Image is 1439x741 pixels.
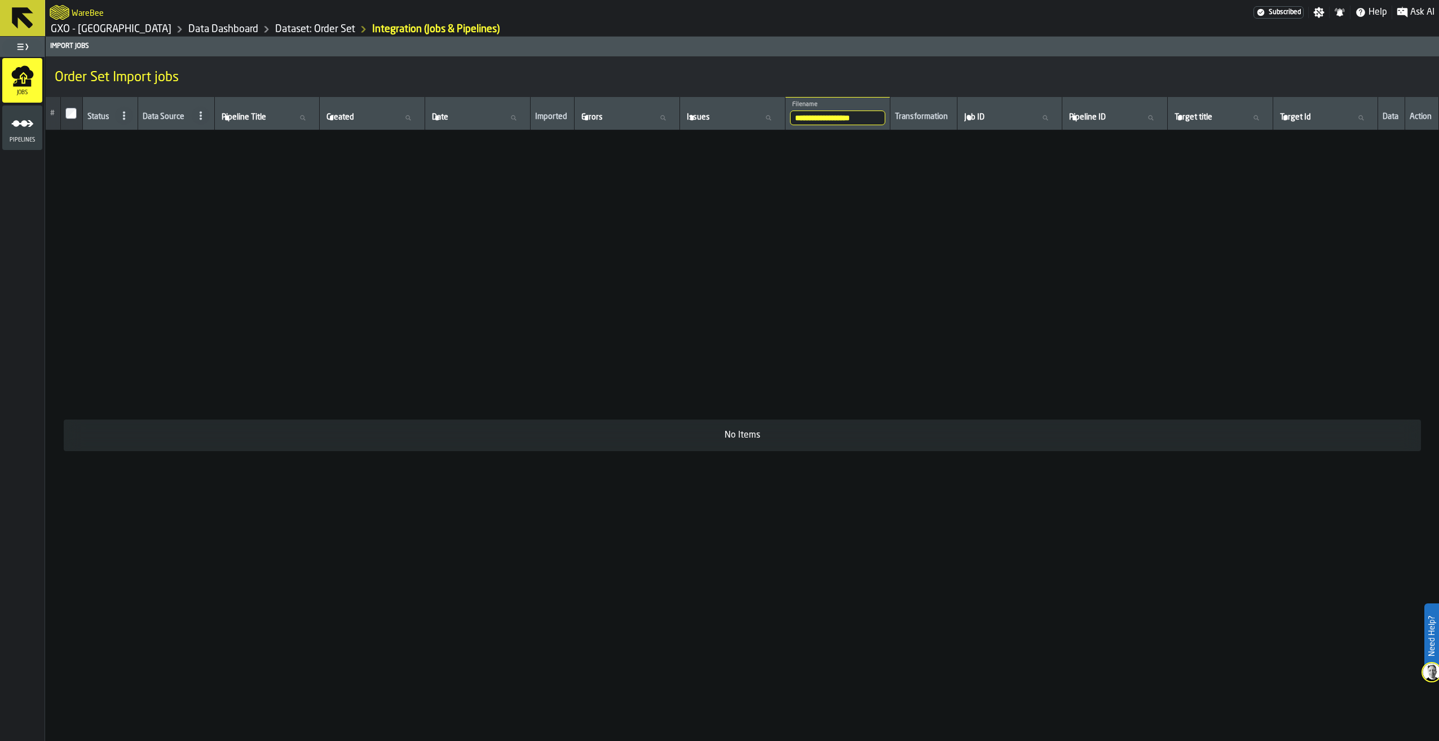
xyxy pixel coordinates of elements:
li: menu Pipelines [2,105,42,151]
label: button-toggle-Toggle Full Menu [2,39,42,55]
div: Integration (Jobs & Pipelines) [372,23,500,36]
header: Import Jobs [46,37,1439,56]
div: Menu Subscription [1253,6,1304,19]
input: label [1278,111,1374,125]
span: Order Set Import jobs [55,69,179,87]
div: title-Order Set Import jobs [46,56,1439,97]
a: link-to-/wh/i/ae0cd702-8cb1-4091-b3be-0aee77957c79 [51,23,171,36]
span: # [50,109,55,117]
div: No Items [73,429,1412,442]
input: InputCheckbox-label-react-aria2980130492-:r2vt: [65,108,77,119]
span: label [1175,113,1212,122]
input: label [1067,111,1163,125]
div: Transformation [895,112,952,123]
span: label [581,113,603,122]
input: label [962,111,1058,125]
span: label [432,113,448,122]
span: Help [1369,6,1387,19]
div: Action [1410,112,1434,123]
span: Pipelines [2,137,42,143]
a: link-to-/wh/i/ae0cd702-8cb1-4091-b3be-0aee77957c79/settings/billing [1253,6,1304,19]
li: menu Jobs [2,58,42,103]
div: Imported [535,112,570,123]
span: label [792,101,818,108]
label: button-toggle-Ask AI [1392,6,1439,19]
div: Data [1383,112,1400,123]
nav: Breadcrumb [50,23,742,36]
input: label [324,111,420,125]
input: label [430,111,526,125]
div: Status [87,112,113,123]
div: Import Jobs [48,42,1437,50]
a: logo-header [50,2,69,23]
span: Jobs [2,90,42,96]
span: label [964,113,985,122]
div: Data Source [143,112,189,123]
a: link-to-/wh/i/ae0cd702-8cb1-4091-b3be-0aee77957c79/data/orders/ [275,23,355,36]
input: label [219,111,315,125]
input: label [685,111,780,125]
label: Need Help? [1425,605,1438,668]
span: label [1280,113,1311,122]
label: button-toggle-Help [1350,6,1392,19]
input: label [790,111,886,125]
span: label [1069,113,1106,122]
label: button-toggle-Notifications [1330,7,1350,18]
label: InputCheckbox-label-react-aria2980130492-:r2vt: [65,108,78,119]
a: link-to-/wh/i/ae0cd702-8cb1-4091-b3be-0aee77957c79/data [188,23,258,36]
label: button-toggle-Settings [1309,7,1329,18]
span: Subscribed [1269,8,1301,16]
span: label [326,113,354,122]
span: label [687,113,710,122]
span: label [222,113,266,122]
span: Ask AI [1410,6,1434,19]
input: label [1172,111,1268,125]
h2: Sub Title [72,7,104,18]
h2: Sub Title [55,67,1430,69]
input: label [579,111,675,125]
